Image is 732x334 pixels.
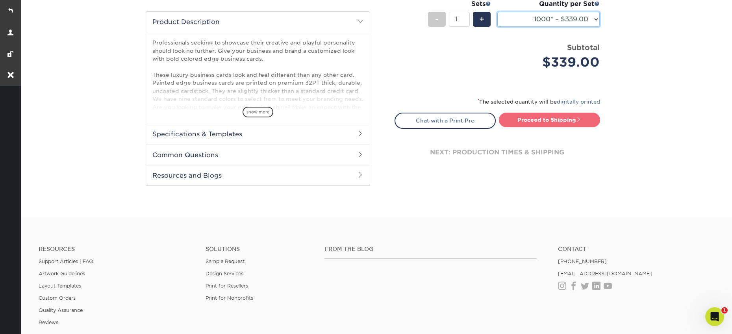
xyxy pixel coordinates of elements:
[395,129,600,176] div: next: production times & shipping
[503,53,600,72] div: $339.00
[39,307,83,313] a: Quality Assurance
[567,43,600,52] strong: Subtotal
[206,283,248,289] a: Print for Resellers
[206,295,253,301] a: Print for Nonprofits
[146,145,370,165] h2: Common Questions
[557,99,600,105] a: digitally printed
[324,246,537,252] h4: From the Blog
[705,307,724,326] iframe: Intercom live chat
[39,295,76,301] a: Custom Orders
[558,271,652,276] a: [EMAIL_ADDRESS][DOMAIN_NAME]
[206,271,243,276] a: Design Services
[558,246,713,252] a: Contact
[558,258,607,264] a: [PHONE_NUMBER]
[146,12,370,32] h2: Product Description
[479,13,484,25] span: +
[478,99,600,105] small: The selected quantity will be
[435,13,439,25] span: -
[152,39,363,191] p: Professionals seeking to showcase their creative and playful personality should look no further. ...
[146,124,370,144] h2: Specifications & Templates
[39,258,93,264] a: Support Articles | FAQ
[243,107,273,117] span: show more
[395,113,496,128] a: Chat with a Print Pro
[39,246,194,252] h4: Resources
[146,165,370,186] h2: Resources and Blogs
[721,307,728,314] span: 1
[206,258,245,264] a: Sample Request
[499,113,600,127] a: Proceed to Shipping
[39,283,81,289] a: Layout Templates
[206,246,313,252] h4: Solutions
[39,271,85,276] a: Artwork Guidelines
